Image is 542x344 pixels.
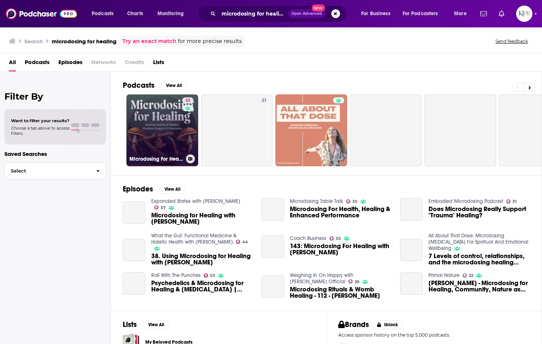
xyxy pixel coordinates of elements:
button: Show profile menu [516,6,532,22]
a: 29 [348,279,360,284]
a: Microdosing for Healing with Kayse Gehret [151,212,253,225]
a: Microdosing for Healing with Kayse Gehret [123,201,145,224]
span: New [312,4,325,11]
a: Does Microdosing Really Support "Trauma" Healing? [428,206,530,218]
a: Microdosing Table Talk [290,198,343,204]
h3: Microdosing For Healing [129,156,183,162]
a: Show notifications dropdown [477,7,490,20]
a: 143: Microdosing For Healing with Kayse Gehret [261,235,284,258]
span: Podcasts [92,9,114,19]
a: Psychedelics & Microdosing for Healing & Personal Growth | Paul Austin - 730 [123,272,145,295]
a: Microdosing For Health, Healing & Enhanced Performance [261,198,284,221]
button: Unlock [372,320,403,329]
h2: Lists [123,320,137,329]
span: 38. Using Microdosing for Healing with [PERSON_NAME] [151,253,253,265]
span: 31 [512,200,516,203]
a: Expanded States with Michelle Gale [151,198,240,204]
a: 35 [329,236,341,241]
button: open menu [87,8,123,20]
img: Podchaser - Follow, Share and Rate Podcasts [6,7,77,21]
a: All [9,56,16,71]
a: 53 [204,273,216,278]
span: Open Advanced [291,12,322,16]
span: Logged in as KJPRpodcast [516,6,532,22]
a: 37 [154,205,166,210]
a: Primal Nature [428,272,460,278]
button: open menu [449,8,476,20]
input: Search podcasts, credits, & more... [219,8,288,20]
p: Access sponsor history on the top 5,000 podcasts. [338,332,530,338]
span: Want to filter your results? [11,118,70,123]
h2: Podcasts [123,81,155,90]
a: 31 [506,199,517,204]
a: Try an exact match [122,37,176,46]
a: Embodied Microdosing Podcast [428,198,503,204]
a: Microdosing Rituals & Womb Healing - 112 - Leslie Draffin [290,286,391,299]
h3: microdosing for healing [52,38,116,45]
a: Episodes [58,56,82,71]
a: Does Microdosing Really Support "Trauma" Healing? [400,198,423,221]
a: Microdosing For Health, Healing & Enhanced Performance [290,206,391,218]
a: 143: Microdosing For Healing with Kayse Gehret [290,243,391,256]
span: 31 [262,97,267,104]
a: Lists [153,56,164,71]
a: What the Gut: Functional Medicine & Holistic Health with Allison [151,233,237,245]
span: Choose a tab above to access filters. [11,126,70,136]
a: Microdosing Rituals & Womb Healing - 112 - Leslie Draffin [261,275,284,298]
span: 35 [336,237,341,240]
span: Microdosing for Healing with [PERSON_NAME] [151,212,253,225]
a: ListsView All [123,320,169,329]
span: For Podcasters [403,9,438,19]
span: [PERSON_NAME] - Microdosing for Healing, Community, Nature as Medicine [428,280,530,293]
span: Microdosing Rituals & Womb Healing - 112 - [PERSON_NAME] [290,286,391,299]
span: Select [5,168,90,173]
a: Kayse Gehret - Microdosing for Healing, Community, Nature as Medicine [400,272,423,295]
button: open menu [152,8,193,20]
span: Charts [127,9,143,19]
a: Charts [122,8,148,20]
span: for more precise results [178,37,242,46]
a: Roll With The Punches [151,272,201,278]
span: Psychedelics & Microdosing for Healing & [MEDICAL_DATA] | [PERSON_NAME] - 730 [151,280,253,293]
a: 35 [346,199,358,204]
a: All About That Dose: Microdosing Psilocybin For Spiritual And Emotional Wellbeing [428,233,528,251]
span: 35 [352,200,358,203]
a: Weighing In On Happy with Victoria Evans Official [290,272,353,285]
span: Monitoring [157,9,184,19]
a: 31 [259,97,270,103]
h2: Filter By [4,91,106,102]
span: 44 [242,240,248,244]
a: 31 [201,94,273,166]
button: open menu [398,8,449,20]
a: Podcasts [25,56,50,71]
span: 143: Microdosing For Healing with [PERSON_NAME] [290,243,391,256]
a: Coach Business [290,235,326,241]
a: 7 Levels of control, relationships, and the microdosing healing journey [400,239,423,261]
a: Kayse Gehret - Microdosing for Healing, Community, Nature as Medicine [428,280,530,293]
h3: Search [24,38,43,45]
button: Send feedback [493,38,530,44]
span: More [454,9,467,19]
div: Search podcasts, credits, & more... [205,5,353,22]
button: open menu [356,8,400,20]
a: 7 Levels of control, relationships, and the microdosing healing journey [428,253,530,265]
button: View All [160,81,187,90]
h2: Episodes [123,184,153,194]
span: 29 [355,280,359,284]
span: 37 [160,206,166,210]
a: 44 [236,240,248,244]
img: User Profile [516,6,532,22]
a: 38. Using Microdosing for Healing with Kristine Schumann [151,253,253,265]
span: 53 [210,274,215,277]
span: For Business [361,9,390,19]
span: 43 [185,97,190,104]
span: 22 [469,274,473,277]
a: 43Microdosing For Healing [126,94,198,166]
